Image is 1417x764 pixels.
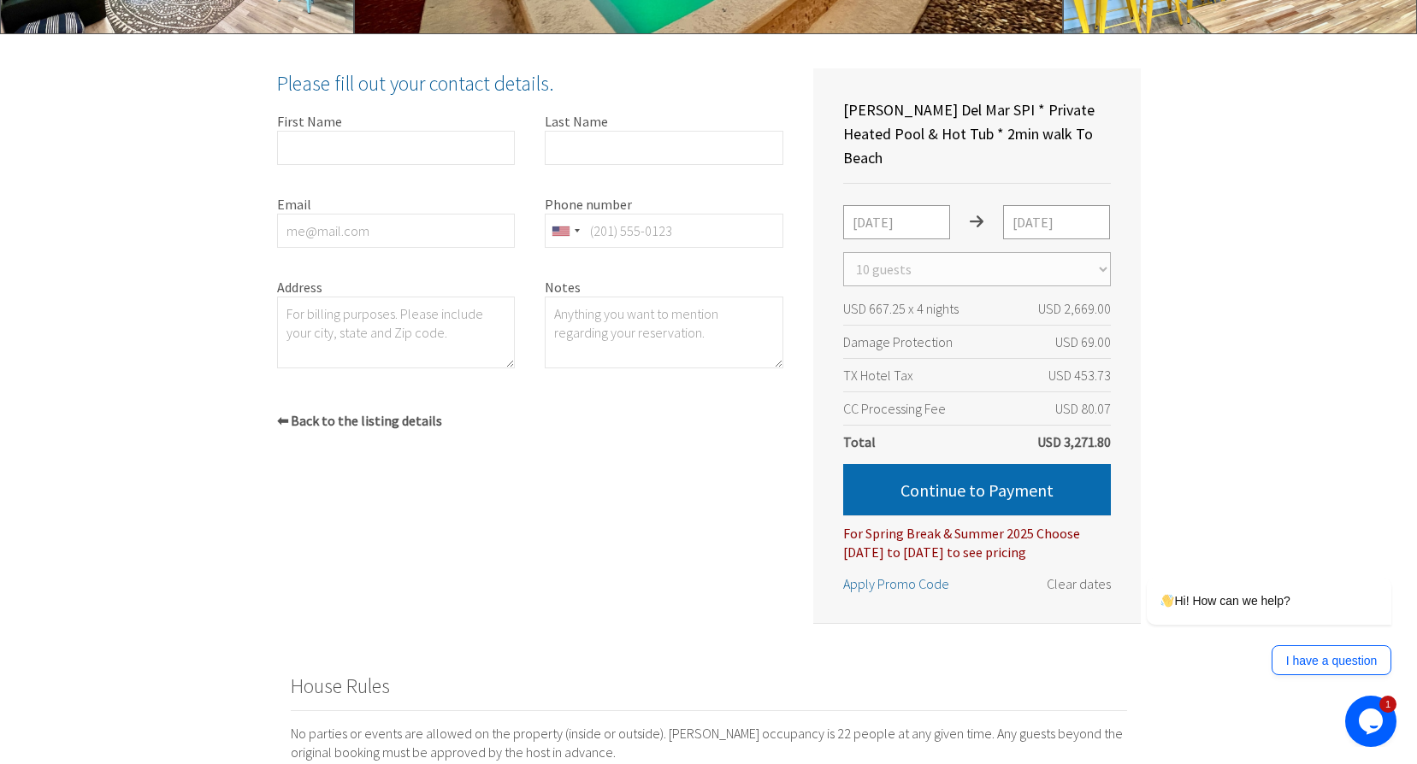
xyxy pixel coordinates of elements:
[277,411,442,430] span: ⬅ Back to the listing details
[277,195,516,214] label: Email
[843,333,953,350] span: Damage Protection
[545,112,783,131] label: Last Name
[843,98,1111,170] p: [PERSON_NAME] Del Mar SPI * Private Heated Pool & Hot Tub * 2min walk To Beach
[1055,399,1111,418] span: USD 80.07
[545,278,783,297] label: Notes
[843,433,876,450] span: Total
[1037,432,1111,451] span: USD 3,271.80
[843,464,1111,515] button: Continue to Payment
[546,215,585,247] div: United States: +1
[1047,575,1111,592] span: Clear dates
[843,515,1111,561] div: For Spring Break & Summer 2025 Choose [DATE] to [DATE] to see pricing
[277,112,516,131] label: First Name
[1038,299,1111,318] span: USD 2,669.00
[1055,332,1111,351] span: USD 69.00
[1092,424,1400,687] iframe: chat widget
[843,205,950,239] input: Check-in
[843,367,913,384] span: TX Hotel Tax
[545,214,783,248] input: (201) 555-0123
[1048,366,1111,385] span: USD 453.73
[843,300,959,317] span: USD 667.25 x 4 nights
[843,575,949,592] span: Apply Promo Code
[277,214,516,248] input: me@mail.com
[1345,696,1400,747] iframe: chat widget
[843,400,946,417] span: CC Processing Fee
[545,195,783,214] label: Phone number
[1003,205,1110,239] input: Check-out
[291,671,1127,711] h4: House Rules
[277,278,516,297] label: Address
[277,68,783,99] h4: Please fill out your contact details.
